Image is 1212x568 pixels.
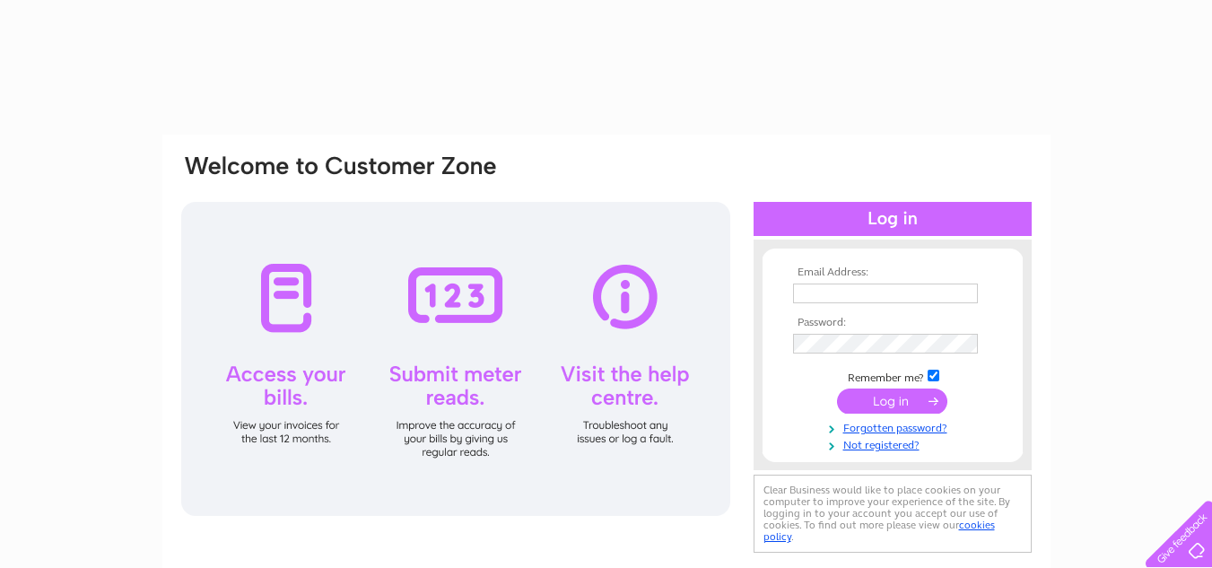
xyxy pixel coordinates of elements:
th: Password: [789,317,997,329]
a: Forgotten password? [793,418,997,435]
a: cookies policy [763,519,995,543]
a: Not registered? [793,435,997,452]
td: Remember me? [789,367,997,385]
input: Submit [837,389,947,414]
th: Email Address: [789,267,997,279]
div: Clear Business would like to place cookies on your computer to improve your experience of the sit... [754,475,1032,553]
